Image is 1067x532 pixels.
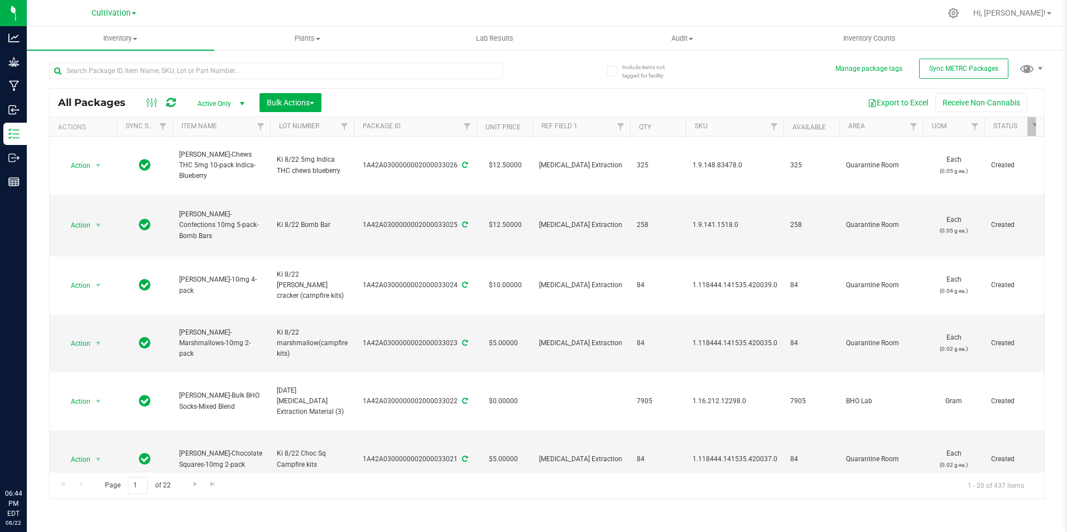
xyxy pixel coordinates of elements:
span: Each [930,274,978,296]
span: $10.00000 [483,277,527,293]
a: Filter [458,117,477,136]
span: Quarantine Room [846,338,916,349]
input: 1 [128,477,148,494]
span: Sync from Compliance System [460,455,468,463]
span: 258 [637,220,679,230]
iframe: Resource center [11,443,45,476]
span: Ki 8/22 [PERSON_NAME] cracker (campfire kits) [277,269,347,302]
a: Inventory [27,27,214,50]
p: (0.05 g ea.) [930,225,978,236]
span: All Packages [58,96,137,109]
p: 08/22 [5,519,22,527]
inline-svg: Outbound [8,152,20,163]
button: Export to Excel [861,93,935,112]
a: Package ID [363,122,401,130]
a: Plants [214,27,402,50]
span: Sync from Compliance System [460,281,468,289]
a: Filter [905,117,923,136]
a: Qty [639,123,651,131]
span: Plants [215,33,401,43]
span: Sync from Compliance System [460,339,468,347]
span: [MEDICAL_DATA] Extraction [539,280,623,291]
span: Action [61,336,91,351]
span: 84 [637,338,679,349]
span: [PERSON_NAME]-Marshmallows-10mg 2-pack [179,327,263,360]
span: Inventory Counts [828,33,911,43]
span: 84 [790,338,833,349]
div: 1A42A0300000002000033021 [352,454,478,465]
span: Created [991,454,1039,465]
a: Filter [1027,117,1046,136]
a: Filter [612,117,630,136]
button: Manage package tags [835,64,902,74]
span: [PERSON_NAME]-Confections 10mg 5-pack-Bomb Bars [179,209,263,241]
span: Each [930,332,978,354]
span: $12.50000 [483,217,527,233]
span: Quarantine Room [846,220,916,230]
div: 1A42A0300000002000033025 [352,220,478,230]
span: Each [930,215,978,236]
div: 1A42A0300000002000033022 [352,396,478,407]
span: Created [991,396,1039,407]
span: [MEDICAL_DATA] Extraction [539,160,623,171]
span: [PERSON_NAME]-10mg 4-pack [179,274,263,296]
span: [PERSON_NAME]-Bulk BHO Socks-Mixed Blend [179,390,263,412]
span: Created [991,160,1039,171]
div: 1A42A0300000002000033023 [352,338,478,349]
button: Sync METRC Packages [919,59,1008,79]
span: Hi, [PERSON_NAME]! [973,8,1046,17]
a: Available [792,123,826,131]
p: (0.05 g ea.) [930,166,978,176]
div: 1A42A0300000002000033026 [352,160,478,171]
span: Sync from Compliance System [460,397,468,405]
span: 1.9.148.83478.0 [693,160,777,171]
span: 1.118444.141535.420035.0 [693,338,777,349]
span: Ki 8/22 5mg Indica THC chews blueberry [277,154,347,176]
span: Action [61,278,91,293]
span: 84 [637,454,679,465]
span: $5.00000 [483,335,523,351]
span: Lab Results [461,33,528,43]
button: Bulk Actions [259,93,321,112]
span: 84 [790,280,833,291]
span: 1.9.141.1518.0 [693,220,777,230]
span: Each [930,448,978,470]
p: (0.02 g ea.) [930,460,978,470]
span: 84 [637,280,679,291]
span: [MEDICAL_DATA] Extraction [539,220,623,230]
span: 258 [790,220,833,230]
input: Search Package ID, Item Name, SKU, Lot or Part Number... [49,62,503,79]
span: $5.00000 [483,451,523,467]
span: 1.118444.141535.420037.0 [693,454,777,465]
span: Include items not tagged for facility [622,63,678,80]
a: Filter [335,117,354,136]
span: select [92,336,105,351]
span: Bulk Actions [267,98,314,107]
span: In Sync [139,217,151,233]
a: Unit Price [486,123,521,131]
a: Filter [252,117,270,136]
a: Lab Results [401,27,589,50]
span: 1 - 20 of 437 items [959,477,1033,494]
span: 1.118444.141535.420039.0 [693,280,777,291]
span: In Sync [139,157,151,173]
span: Action [61,217,91,233]
inline-svg: Inventory [8,128,20,139]
a: Inventory Counts [776,27,963,50]
span: $12.50000 [483,157,527,173]
a: Status [993,122,1017,130]
span: Gram [930,396,978,407]
span: Action [61,452,91,467]
span: [MEDICAL_DATA] Extraction [539,338,623,349]
span: BHO Lab [846,396,916,407]
span: 325 [637,160,679,171]
a: Lot Number [279,122,319,130]
span: Quarantine Room [846,160,916,171]
span: In Sync [139,277,151,293]
span: Action [61,158,91,173]
span: select [92,158,105,173]
inline-svg: Manufacturing [8,80,20,91]
span: [PERSON_NAME]-Chews THC 5mg 10-pack Indica-Blueberry [179,149,263,182]
span: In Sync [139,451,151,467]
a: Audit [589,27,776,50]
